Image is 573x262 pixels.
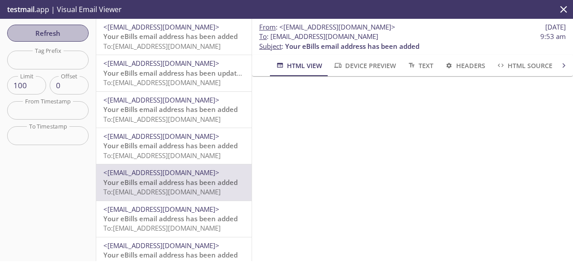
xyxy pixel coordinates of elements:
[279,22,395,31] span: <[EMAIL_ADDRESS][DOMAIN_NAME]>
[103,187,221,196] span: To: [EMAIL_ADDRESS][DOMAIN_NAME]
[96,164,252,200] div: <[EMAIL_ADDRESS][DOMAIN_NAME]>Your eBills email address has been addedTo:[EMAIL_ADDRESS][DOMAIN_N...
[103,115,221,124] span: To: [EMAIL_ADDRESS][DOMAIN_NAME]
[96,92,252,128] div: <[EMAIL_ADDRESS][DOMAIN_NAME]>Your eBills email address has been addedTo:[EMAIL_ADDRESS][DOMAIN_N...
[103,69,245,77] span: Your eBills email address has been updated
[103,59,219,68] span: <[EMAIL_ADDRESS][DOMAIN_NAME]>
[259,22,276,31] span: From
[407,60,433,71] span: Text
[96,128,252,164] div: <[EMAIL_ADDRESS][DOMAIN_NAME]>Your eBills email address has been addedTo:[EMAIL_ADDRESS][DOMAIN_N...
[103,105,238,114] span: Your eBills email address has been added
[103,241,219,250] span: <[EMAIL_ADDRESS][DOMAIN_NAME]>
[7,4,34,14] span: testmail
[103,141,238,150] span: Your eBills email address has been added
[540,32,566,41] span: 9:53 am
[103,78,221,87] span: To: [EMAIL_ADDRESS][DOMAIN_NAME]
[103,250,238,259] span: Your eBills email address has been added
[259,22,395,32] span: :
[103,151,221,160] span: To: [EMAIL_ADDRESS][DOMAIN_NAME]
[14,27,81,39] span: Refresh
[103,205,219,214] span: <[EMAIL_ADDRESS][DOMAIN_NAME]>
[259,32,378,41] span: : [EMAIL_ADDRESS][DOMAIN_NAME]
[333,60,396,71] span: Device Preview
[103,32,238,41] span: Your eBills email address has been added
[285,42,419,51] span: Your eBills email address has been added
[275,60,322,71] span: HTML View
[259,32,267,41] span: To
[103,214,238,223] span: Your eBills email address has been added
[259,32,566,51] p: :
[96,55,252,91] div: <[EMAIL_ADDRESS][DOMAIN_NAME]>Your eBills email address has been updatedTo:[EMAIL_ADDRESS][DOMAIN...
[545,22,566,32] span: [DATE]
[103,132,219,141] span: <[EMAIL_ADDRESS][DOMAIN_NAME]>
[103,95,219,104] span: <[EMAIL_ADDRESS][DOMAIN_NAME]>
[103,168,219,177] span: <[EMAIL_ADDRESS][DOMAIN_NAME]>
[103,42,221,51] span: To: [EMAIL_ADDRESS][DOMAIN_NAME]
[96,19,252,55] div: <[EMAIL_ADDRESS][DOMAIN_NAME]>Your eBills email address has been addedTo:[EMAIL_ADDRESS][DOMAIN_N...
[103,22,219,31] span: <[EMAIL_ADDRESS][DOMAIN_NAME]>
[103,223,221,232] span: To: [EMAIL_ADDRESS][DOMAIN_NAME]
[496,60,552,71] span: HTML Source
[103,178,238,187] span: Your eBills email address has been added
[259,42,282,51] span: Subject
[96,201,252,237] div: <[EMAIL_ADDRESS][DOMAIN_NAME]>Your eBills email address has been addedTo:[EMAIL_ADDRESS][DOMAIN_N...
[7,25,89,42] button: Refresh
[444,60,485,71] span: Headers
